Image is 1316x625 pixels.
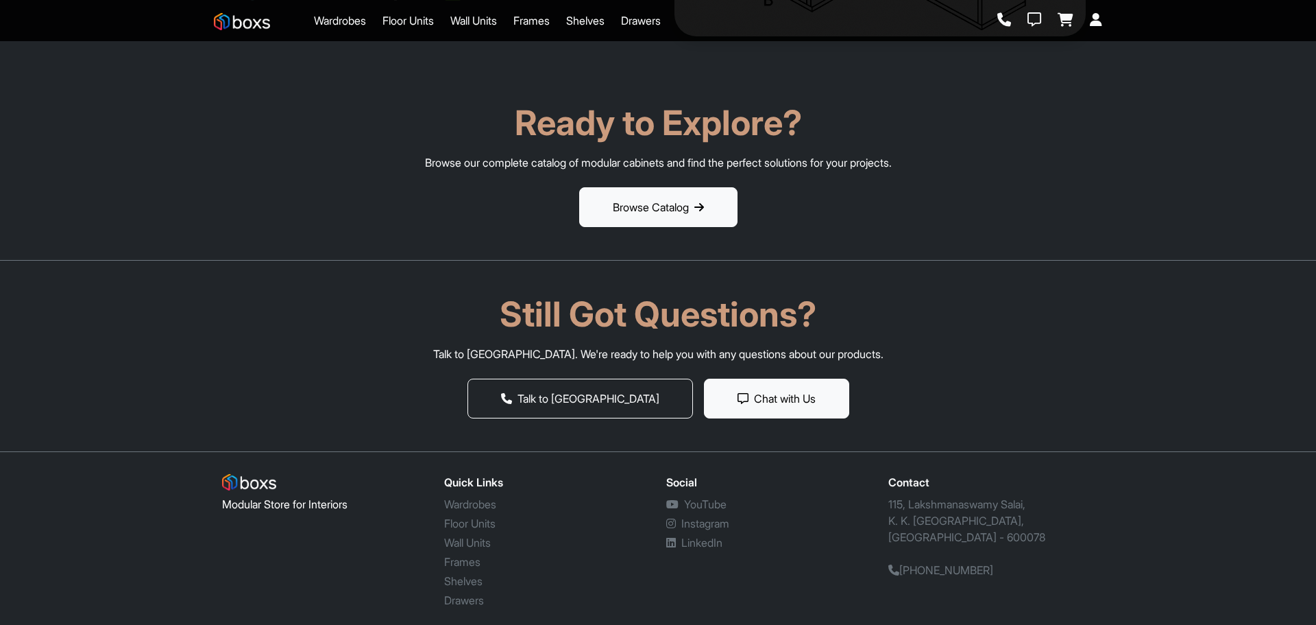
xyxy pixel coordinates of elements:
[214,294,1102,335] h2: Still Got Questions?
[382,12,434,29] a: Floor Units
[704,379,849,418] button: Chat with Us
[888,563,993,577] a: [PHONE_NUMBER]
[1090,13,1102,28] a: Login
[666,536,722,550] a: LinkedIn
[888,496,1094,545] p: 115, Lakshmanaswamy Salai, K. K. [GEOGRAPHIC_DATA], [GEOGRAPHIC_DATA] - 600078
[444,593,484,607] a: Drawers
[444,555,480,569] a: Frames
[222,474,276,491] img: Boxs Store Logo
[214,13,270,30] img: Boxs Store logo
[579,187,738,227] button: Browse Catalog
[666,497,727,511] a: YouTube
[666,517,729,530] a: Instagram
[214,346,1102,362] p: Talk to [GEOGRAPHIC_DATA]. We're ready to help you with any questions about our products.
[666,474,872,491] div: Social
[214,154,1102,171] p: Browse our complete catalog of modular cabinets and find the perfect solutions for your projects.
[222,496,428,512] p: Modular Store for Interiors
[513,12,550,29] a: Frames
[888,474,1094,491] div: Contact
[621,12,661,29] a: Drawers
[214,102,1102,143] h2: Ready to Explore?
[467,379,693,418] button: Talk to [GEOGRAPHIC_DATA]
[566,12,605,29] a: Shelves
[444,497,496,511] a: Wardrobes
[314,12,366,29] a: Wardrobes
[444,517,496,530] a: Floor Units
[444,574,483,588] a: Shelves
[444,474,650,491] div: Quick Links
[444,536,491,550] a: Wall Units
[450,12,497,29] a: Wall Units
